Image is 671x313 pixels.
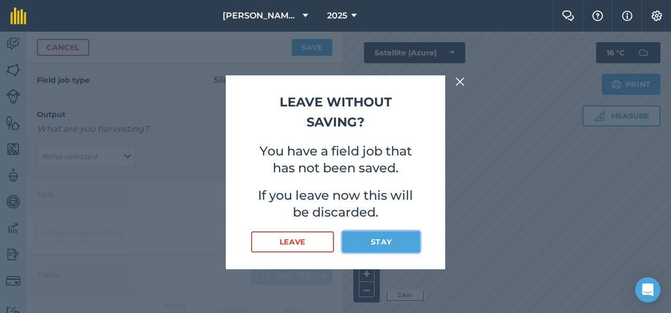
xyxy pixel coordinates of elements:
[650,11,663,21] img: A cog icon
[455,75,465,88] img: svg+xml;base64,PHN2ZyB4bWxucz0iaHR0cDovL3d3dy53My5vcmcvMjAwMC9zdmciIHdpZHRoPSIyMiIgaGVpZ2h0PSIzMC...
[562,11,574,21] img: Two speech bubbles overlapping with the left bubble in the forefront
[11,7,26,24] img: fieldmargin Logo
[251,92,420,133] h2: Leave without saving?
[251,231,334,252] button: Leave
[223,9,299,22] span: [PERSON_NAME] Farms
[251,143,420,177] p: You have a field job that has not been saved.
[591,11,604,21] img: A question mark icon
[342,231,420,252] button: Stay
[635,277,660,302] div: Open Intercom Messenger
[327,9,347,22] span: 2025
[622,9,632,22] img: svg+xml;base64,PHN2ZyB4bWxucz0iaHR0cDovL3d3dy53My5vcmcvMjAwMC9zdmciIHdpZHRoPSIxNyIgaGVpZ2h0PSIxNy...
[251,187,420,221] p: If you leave now this will be discarded.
